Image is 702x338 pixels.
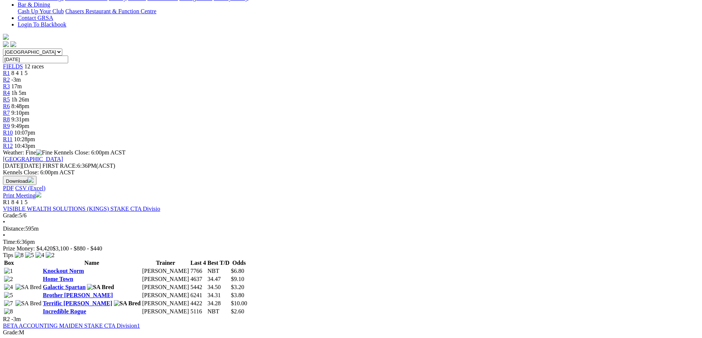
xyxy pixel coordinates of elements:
[3,329,19,335] span: Grade:
[3,169,699,176] div: Kennels Close: 6:00pm ACST
[3,185,699,192] div: Download
[3,56,68,63] input: Select date
[18,21,66,28] a: Login To Blackbook
[10,41,16,47] img: twitter.svg
[3,225,25,232] span: Distance:
[3,176,36,185] button: Download
[18,8,64,14] a: Cash Up Your Club
[3,70,10,76] span: R1
[14,129,35,136] span: 10:07pm
[3,185,14,191] a: PDF
[3,206,160,212] a: VISIBLE WEALTH SOLUTIONS (KINGS) STAKE CTA Divisio
[3,329,699,336] div: M
[35,252,44,259] img: 4
[190,259,206,267] th: Last 4
[14,143,35,149] span: 10:43pm
[3,136,13,142] a: R11
[15,300,42,307] img: SA Bred
[3,129,13,136] a: R10
[11,316,21,322] span: -3m
[207,275,230,283] td: 34.47
[114,300,141,307] img: SA Bred
[3,239,699,245] div: 6:36pm
[3,96,10,103] a: R5
[3,219,5,225] span: •
[11,96,29,103] span: 1h 26m
[46,252,55,259] img: 2
[207,308,230,315] td: NBT
[3,116,10,122] a: R8
[11,70,28,76] span: 8 4 1 5
[3,83,10,89] span: R3
[3,156,63,162] a: [GEOGRAPHIC_DATA]
[43,292,113,298] a: Brother [PERSON_NAME]
[207,259,230,267] th: Best T/D
[231,276,244,282] span: $9.10
[28,177,34,183] img: download.svg
[11,103,29,109] span: 8:48pm
[11,90,26,96] span: 1h 5m
[190,267,206,275] td: 7766
[231,268,244,274] span: $6.80
[25,252,34,259] img: 5
[4,292,13,299] img: 5
[3,212,19,218] span: Grade:
[190,292,206,299] td: 6241
[3,34,9,40] img: logo-grsa-white.png
[3,239,17,245] span: Time:
[3,199,10,205] span: R1
[3,143,13,149] a: R12
[4,268,13,274] img: 1
[65,8,156,14] a: Chasers Restaurant & Function Centre
[4,308,13,315] img: 8
[35,192,41,198] img: printer.svg
[43,284,85,290] a: Galactic Spartan
[3,232,5,238] span: •
[142,275,189,283] td: [PERSON_NAME]
[207,300,230,307] td: 34.28
[4,260,14,266] span: Box
[3,41,9,47] img: facebook.svg
[11,110,29,116] span: 9:10pm
[14,136,35,142] span: 10:28pm
[142,300,189,307] td: [PERSON_NAME]
[142,267,189,275] td: [PERSON_NAME]
[11,77,21,83] span: -3m
[15,185,45,191] a: CSV (Excel)
[207,267,230,275] td: NBT
[4,284,13,291] img: 4
[15,284,42,291] img: SA Bred
[53,245,102,252] span: $3,100 - $880 - $440
[142,308,189,315] td: [PERSON_NAME]
[3,163,41,169] span: [DATE]
[3,323,140,329] a: BETA ACCOUNTING MAIDEN STAKE CTA Division1
[3,123,10,129] a: R9
[18,8,699,15] div: Bar & Dining
[11,123,29,129] span: 9:49pm
[3,77,10,83] a: R2
[11,116,29,122] span: 9:31pm
[231,259,248,267] th: Odds
[18,15,53,21] a: Contact GRSA
[24,63,44,70] span: 12 races
[231,292,244,298] span: $3.80
[3,63,23,70] a: FIELDS
[43,268,84,274] a: Knockout Norm
[42,163,77,169] span: FIRST RACE:
[3,110,10,116] a: R7
[142,284,189,291] td: [PERSON_NAME]
[43,276,73,282] a: Home Town
[142,292,189,299] td: [PERSON_NAME]
[142,259,189,267] th: Trainer
[3,90,10,96] span: R4
[3,192,41,199] a: Print Meeting
[190,275,206,283] td: 4637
